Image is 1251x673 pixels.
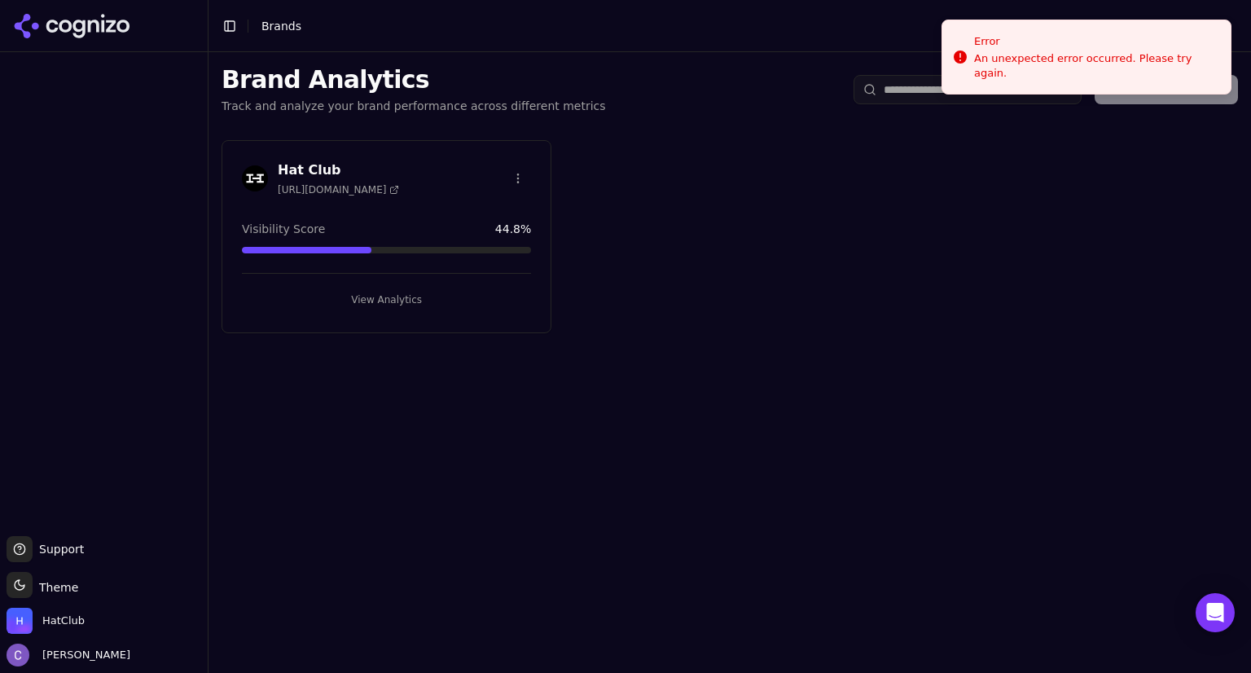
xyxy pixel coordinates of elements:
[222,65,606,95] h1: Brand Analytics
[974,51,1218,81] div: An unexpected error occurred. Please try again.
[278,183,399,196] span: [URL][DOMAIN_NAME]
[242,287,531,313] button: View Analytics
[242,221,325,237] span: Visibility Score
[7,644,130,666] button: Open user button
[7,608,33,634] img: HatClub
[7,644,29,666] img: Chris Hayes
[1196,593,1235,632] div: Open Intercom Messenger
[261,18,1205,34] nav: breadcrumb
[7,608,85,634] button: Open organization switcher
[222,98,606,114] p: Track and analyze your brand performance across different metrics
[36,648,130,662] span: [PERSON_NAME]
[261,20,301,33] span: Brands
[974,33,1218,50] div: Error
[33,541,84,557] span: Support
[42,614,85,628] span: HatClub
[495,221,531,237] span: 44.8 %
[278,161,399,180] h3: Hat Club
[33,581,78,594] span: Theme
[242,165,268,191] img: Hat Club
